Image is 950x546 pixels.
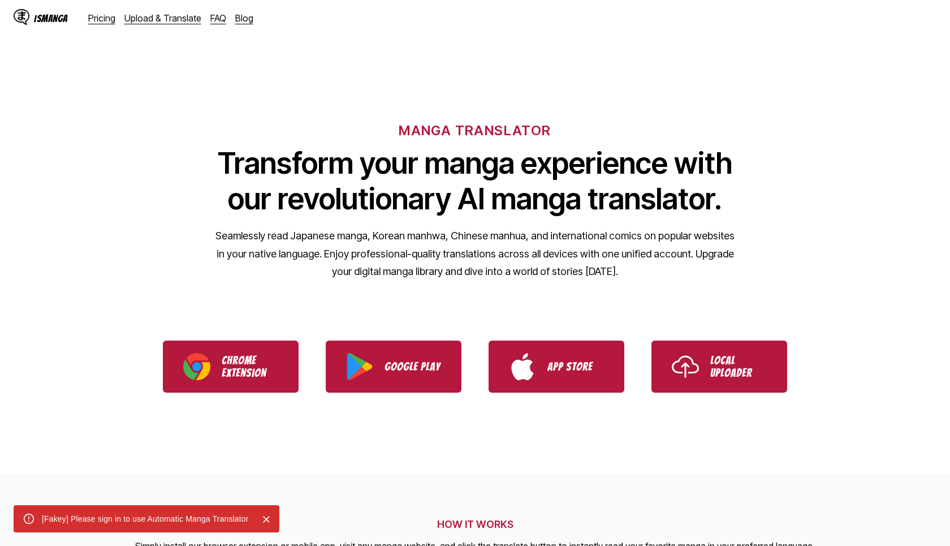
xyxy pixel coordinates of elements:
[124,12,201,24] a: Upload & Translate
[222,354,278,379] p: Chrome Extension
[215,145,735,217] h1: Transform your manga experience with our revolutionary AI manga translator.
[215,227,735,281] p: Seamlessly read Japanese manga, Korean manhwa, Chinese manhua, and international comics on popula...
[235,12,253,24] a: Blog
[210,12,226,24] a: FAQ
[88,12,115,24] a: Pricing
[163,341,299,393] a: Download IsManga Chrome Extension
[489,341,624,393] a: Download IsManga from App Store
[385,360,441,373] p: Google Play
[672,353,699,380] img: Upload icon
[509,353,536,380] img: App Store logo
[346,353,373,380] img: Google Play logo
[14,9,88,27] a: IsManga LogoIsManga
[326,341,461,393] a: Download IsManga from Google Play
[710,354,767,379] p: Local Uploader
[547,360,604,373] p: App Store
[34,13,68,24] div: IsManga
[183,353,210,380] img: Chrome logo
[14,9,29,25] img: IsManga Logo
[651,341,787,393] a: Use IsManga Local Uploader
[399,122,551,139] h6: MANGA TRANSLATOR
[135,518,815,530] h2: HOW IT WORKS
